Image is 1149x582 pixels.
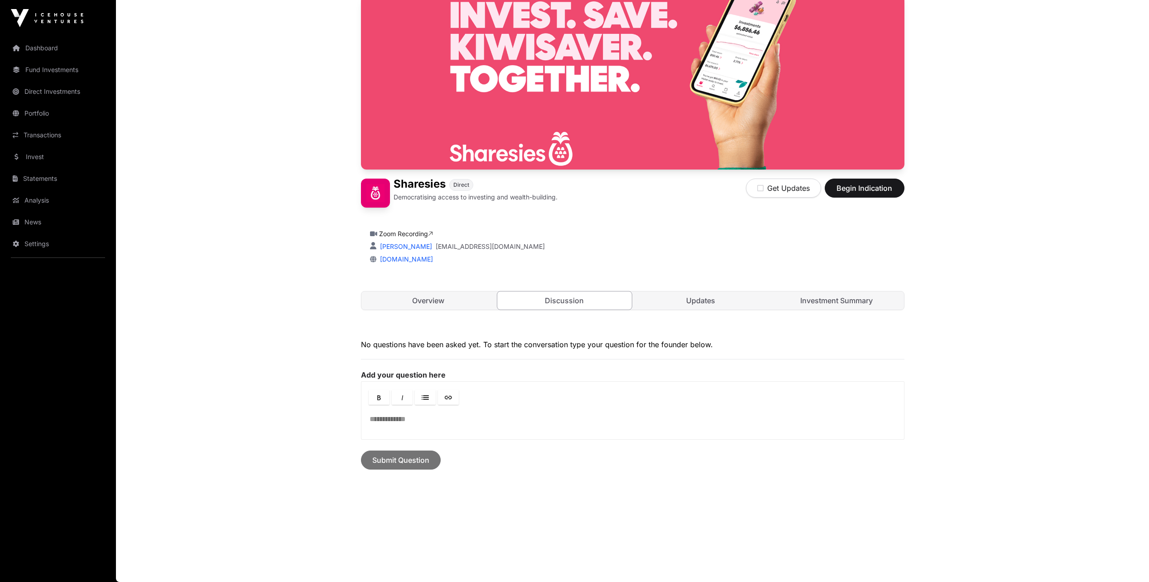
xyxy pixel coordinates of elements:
[825,188,904,197] a: Begin Indication
[361,339,904,350] p: No questions have been asked yet. To start the conversation type your question for the founder be...
[369,390,389,405] a: Bold
[7,190,109,210] a: Analysis
[7,82,109,102] a: Direct Investments
[7,38,109,58] a: Dashboard
[7,60,109,80] a: Fund Investments
[825,179,904,198] button: Begin Indication
[7,234,109,254] a: Settings
[361,370,904,379] label: Add your question here
[634,291,768,310] a: Updates
[438,390,459,405] a: Link
[1104,538,1149,582] iframe: Chat Widget
[394,179,446,191] h1: Sharesies
[7,169,109,189] a: Statements
[436,242,545,251] a: [EMAIL_ADDRESS][DOMAIN_NAME]
[746,179,821,198] button: Get Updates
[453,181,469,189] span: Direct
[361,291,904,310] nav: Tabs
[378,242,432,250] a: [PERSON_NAME]
[394,193,558,202] p: Democratising access to investing and wealth-building.
[769,291,904,310] a: Investment Summary
[392,390,413,405] a: Italic
[379,230,433,238] a: Zoom Recording
[7,103,109,123] a: Portfolio
[361,179,390,208] img: Sharesies
[361,291,496,310] a: Overview
[7,125,109,145] a: Transactions
[836,183,893,194] span: Begin Indication
[376,255,433,263] a: [DOMAIN_NAME]
[7,212,109,232] a: News
[11,9,83,27] img: Icehouse Ventures Logo
[7,147,109,167] a: Invest
[497,291,632,310] a: Discussion
[415,390,436,405] a: Lists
